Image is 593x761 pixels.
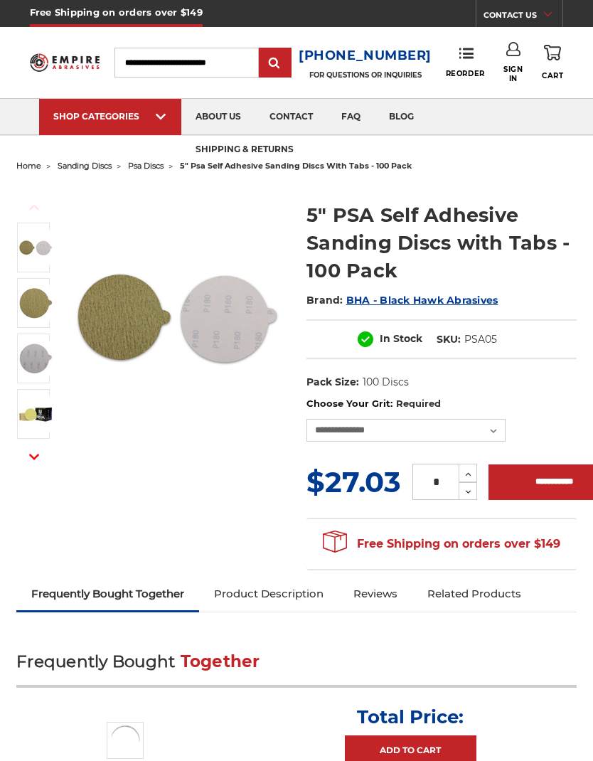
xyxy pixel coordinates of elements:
[375,99,428,135] a: blog
[542,71,563,80] span: Cart
[17,192,51,223] button: Previous
[380,332,422,345] span: In Stock
[464,332,497,347] dd: PSA05
[306,464,401,499] span: $27.03
[306,375,359,390] dt: Pack Size:
[17,442,51,472] button: Next
[53,111,167,122] div: SHOP CATEGORIES
[542,42,563,83] a: Cart
[446,47,485,78] a: Reorder
[199,578,338,610] a: Product Description
[357,706,464,728] p: Total Price:
[338,578,412,610] a: Reviews
[255,99,327,135] a: contact
[16,651,175,671] span: Frequently Bought
[346,294,498,307] a: BHA - Black Hawk Abrasives
[181,132,308,169] a: shipping & returns
[18,230,53,265] img: 5 inch PSA Disc
[299,46,432,66] a: [PHONE_NUMBER]
[503,65,523,83] span: Sign In
[181,99,255,135] a: about us
[396,398,441,409] small: Required
[18,341,53,376] img: 5 inch sticky backed sanding disc
[58,161,112,171] a: sanding discs
[327,99,375,135] a: faq
[261,49,289,78] input: Submit
[30,49,100,76] img: Empire Abrasives
[363,375,409,390] dd: 100 Discs
[128,161,164,171] a: psa discs
[484,7,562,27] a: CONTACT US
[68,207,287,426] img: 5 inch PSA Disc
[306,201,577,284] h1: 5" PSA Self Adhesive Sanding Discs with Tabs - 100 Pack
[18,396,53,432] img: Black Hawk Abrasives 5 inch Gold PSA Sanding Discs
[412,578,536,610] a: Related Products
[323,530,560,558] span: Free Shipping on orders over $149
[180,161,412,171] span: 5" psa self adhesive sanding discs with tabs - 100 pack
[437,332,461,347] dt: SKU:
[18,285,53,321] img: 5" DA Sanding Discs with tab
[16,161,41,171] a: home
[16,578,199,610] a: Frequently Bought Together
[446,69,485,78] span: Reorder
[181,651,260,671] span: Together
[107,722,144,759] img: 5 inch PSA Disc
[299,70,432,80] p: FOR QUESTIONS OR INQUIRIES
[306,397,577,411] label: Choose Your Grit:
[306,294,343,307] span: Brand:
